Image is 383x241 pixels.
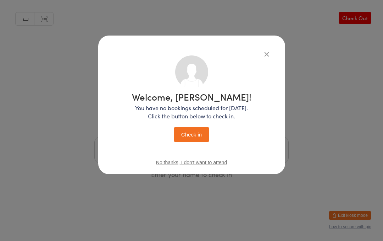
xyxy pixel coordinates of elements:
p: You have no bookings scheduled for [DATE]. Click the button below to check in. [132,104,251,120]
h1: Welcome, [PERSON_NAME]! [132,92,251,101]
button: Check in [174,127,209,142]
button: No thanks, I don't want to attend [156,160,227,165]
img: no_photo.png [175,55,208,89]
